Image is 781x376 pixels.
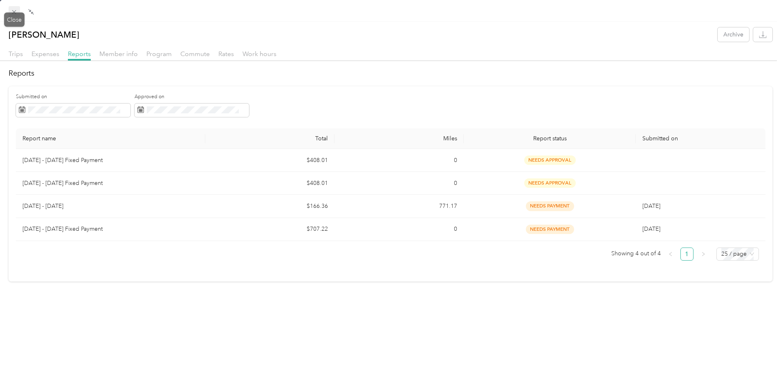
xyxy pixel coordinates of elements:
li: Next Page [697,248,710,261]
button: right [697,248,710,261]
span: Reports [68,50,91,58]
label: Submitted on [16,93,130,101]
td: $707.22 [205,218,334,241]
td: 771.17 [334,195,464,218]
th: Report name [16,128,206,149]
iframe: Everlance-gr Chat Button Frame [735,330,781,376]
label: Approved on [135,93,249,101]
td: $166.36 [205,195,334,218]
span: right [701,252,706,257]
span: Commute [180,50,210,58]
p: [DATE] - [DATE] Fixed Payment [22,225,199,234]
span: Rates [218,50,234,58]
div: Miles [341,135,457,142]
span: [DATE] [642,203,660,209]
a: 1 [681,248,693,260]
p: [PERSON_NAME] [9,27,79,42]
span: needs payment [526,201,574,211]
span: left [668,252,673,257]
button: Archive [718,27,749,42]
span: Work hours [242,50,276,58]
span: needs payment [526,225,574,234]
div: Close [4,13,25,27]
li: 1 [680,248,693,261]
p: [DATE] - [DATE] Fixed Payment [22,156,199,165]
span: needs approval [524,155,576,165]
span: Showing 4 out of 4 [611,248,661,260]
td: 0 [334,218,464,241]
div: Total [212,135,328,142]
span: Program [146,50,172,58]
span: Expenses [31,50,59,58]
p: [DATE] - [DATE] [22,202,199,211]
span: Member info [99,50,138,58]
td: 0 [334,149,464,172]
td: $408.01 [205,149,334,172]
td: $408.01 [205,172,334,195]
span: needs approval [524,178,576,188]
button: left [664,248,677,261]
span: Trips [9,50,23,58]
p: [DATE] - [DATE] Fixed Payment [22,179,199,188]
span: [DATE] [642,225,660,232]
h2: Reports [9,68,772,79]
th: Submitted on [636,128,765,149]
span: 25 / page [721,248,754,260]
span: Report status [470,135,629,142]
li: Previous Page [664,248,677,261]
td: 0 [334,172,464,195]
div: Page Size [716,248,759,261]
